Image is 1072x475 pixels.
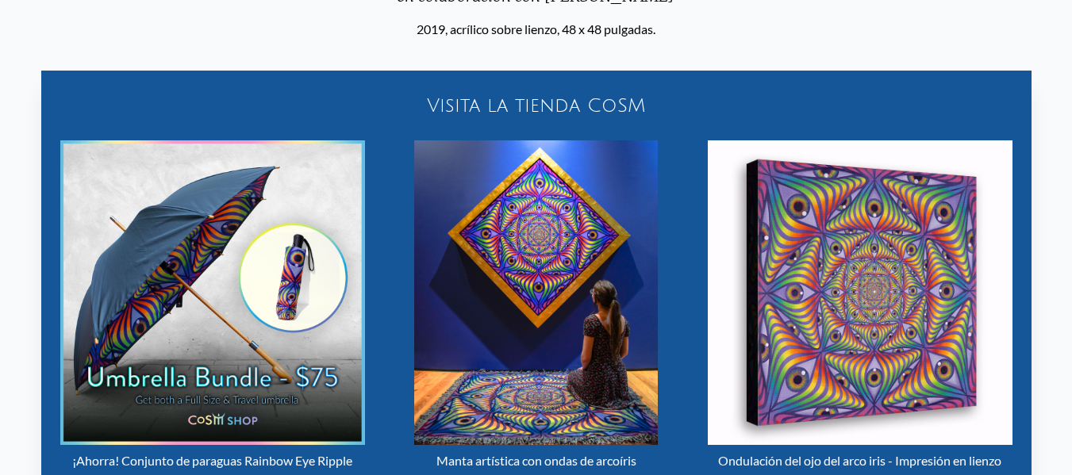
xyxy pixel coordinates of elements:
img: Ondulación del ojo del arco iris - Impresión en lienzo [708,140,1012,445]
img: ¡Ahorra! Conjunto de paraguas Rainbow Eye Ripple [60,140,365,445]
font: ¡Ahorra! Conjunto de paraguas Rainbow Eye Ripple [72,453,352,468]
font: Ondulación del ojo del arco iris - Impresión en lienzo [718,453,1001,468]
font: 2019, acrílico sobre lienzo, 48 x 48 pulgadas. [417,21,655,36]
a: Visita la tienda CoSM [51,80,1022,131]
font: Visita la tienda CoSM [427,95,646,116]
img: Manta artística con ondas de arcoíris [414,140,658,445]
font: Manta artística con ondas de arcoíris [436,453,636,468]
